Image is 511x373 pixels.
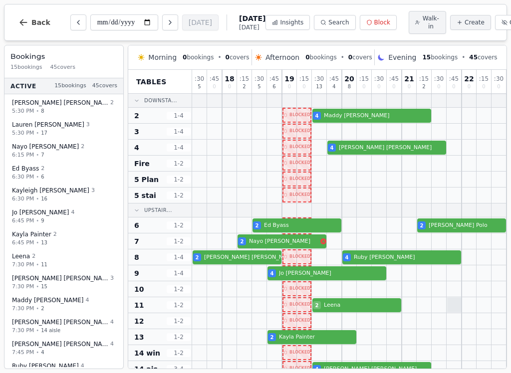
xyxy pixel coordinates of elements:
[6,271,121,294] button: [PERSON_NAME] [PERSON_NAME]37:30 PM•15
[167,301,191,309] span: 1 - 2
[12,216,34,225] span: 6:45 PM
[210,76,219,82] span: : 45
[81,362,84,371] span: 4
[54,82,86,90] span: 15 bookings
[41,327,60,334] span: 14 aisle
[41,129,47,137] span: 17
[494,76,504,82] span: : 30
[6,315,121,338] button: [PERSON_NAME] [PERSON_NAME]47:30 PM•14 aisle
[36,283,39,290] span: •
[348,54,352,61] span: 0
[167,221,191,229] span: 1 - 2
[225,75,234,82] span: 18
[12,260,34,269] span: 7:30 PM
[144,97,177,104] span: Downsta...
[36,173,39,181] span: •
[409,11,446,34] button: Walk-in
[12,121,84,129] span: Lauren [PERSON_NAME]
[167,333,191,341] span: 1 - 2
[408,84,411,89] span: 0
[41,165,44,173] span: 2
[134,252,139,262] span: 8
[392,84,395,89] span: 0
[71,208,74,217] span: 4
[315,366,319,373] span: 4
[404,75,414,82] span: 21
[110,274,114,283] span: 3
[329,76,339,82] span: : 45
[422,53,458,61] span: bookings
[420,222,424,229] span: 2
[213,84,216,89] span: 0
[167,365,191,373] span: 3 - 4
[41,195,47,202] span: 16
[482,84,485,89] span: 0
[270,270,274,277] span: 4
[12,165,39,173] span: Ed Byass
[36,129,39,137] span: •
[167,285,191,293] span: 1 - 2
[134,190,156,200] span: 5 stai
[36,217,39,224] span: •
[6,183,121,206] button: Kayleigh [PERSON_NAME]36:30 PM•16
[422,54,431,61] span: 15
[91,186,95,195] span: 3
[41,305,44,312] span: 2
[167,191,191,199] span: 1 - 2
[134,111,139,121] span: 2
[462,53,465,61] span: •
[92,82,117,90] span: 45 covers
[324,112,431,120] span: Maddy [PERSON_NAME]
[12,151,34,159] span: 6:15 PM
[32,252,35,261] span: 2
[134,332,144,342] span: 13
[110,340,114,349] span: 4
[134,220,139,230] span: 6
[41,261,47,268] span: 11
[41,283,47,290] span: 15
[134,348,160,358] span: 14 win
[218,53,221,61] span: •
[314,76,324,82] span: : 30
[270,334,274,341] span: 2
[330,144,334,152] span: 4
[422,14,440,30] span: Walk-in
[339,144,446,152] span: [PERSON_NAME] [PERSON_NAME]
[134,316,144,326] span: 12
[12,129,34,137] span: 5:30 PM
[6,249,121,272] button: Leena 27:30 PM•11
[12,186,89,194] span: Kayleigh [PERSON_NAME]
[320,238,326,244] svg: Allergens: Gluten
[315,302,319,309] span: 2
[6,161,121,185] button: Ed Byass26:30 PM•6
[12,274,108,282] span: [PERSON_NAME] [PERSON_NAME]
[198,84,201,89] span: 5
[241,238,244,245] span: 2
[469,54,478,61] span: 45
[360,15,397,30] button: Block
[167,128,191,136] span: 1 - 4
[12,107,34,115] span: 5:30 PM
[134,127,139,137] span: 3
[305,53,336,61] span: bookings
[12,304,34,313] span: 7:30 PM
[12,296,84,304] span: Maddy [PERSON_NAME]
[12,340,108,348] span: [PERSON_NAME] [PERSON_NAME]
[12,143,79,151] span: Nayo [PERSON_NAME]
[183,53,214,61] span: bookings
[36,239,39,246] span: •
[279,269,386,278] span: Jo [PERSON_NAME]
[36,151,39,159] span: •
[167,176,191,184] span: 1 - 2
[134,175,159,185] span: 5 Plan
[324,301,401,310] span: Leena
[374,18,390,26] span: Block
[389,76,399,82] span: : 45
[10,10,58,34] button: Back
[450,15,491,30] button: Create
[265,52,299,62] span: Afternoon
[182,14,219,30] button: [DATE]
[240,76,249,82] span: : 15
[110,99,114,107] span: 2
[53,230,57,239] span: 2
